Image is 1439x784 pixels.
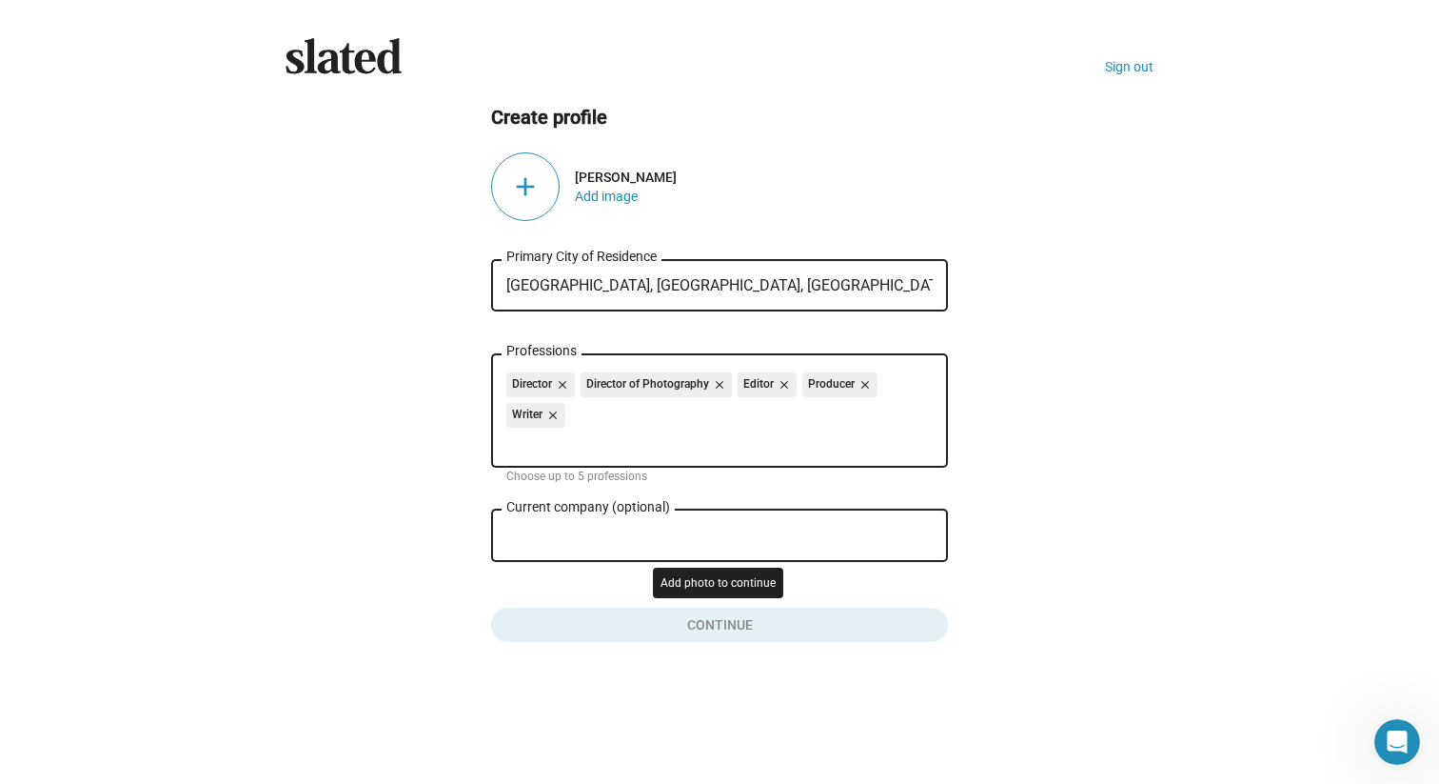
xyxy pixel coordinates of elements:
mat-icon: close [542,407,560,424]
mat-icon: close [774,376,791,393]
mat-chip: Director [506,372,575,397]
div: Add photo to continue [653,568,783,598]
mat-hint: Choose up to 5 professions [506,470,647,485]
iframe: Intercom live chat [1374,719,1420,765]
h2: Create profile [491,105,948,131]
mat-chip: Director of Photography [581,372,732,397]
a: Sign out [1105,59,1153,74]
mat-chip: Producer [802,372,877,397]
mat-icon: close [709,376,726,393]
button: Open Add Image Dialog [575,189,638,204]
div: [PERSON_NAME] [575,170,948,185]
mat-chip: Writer [506,403,565,428]
mat-icon: close [552,376,569,393]
mat-icon: close [855,376,872,393]
mat-chip: Editor [738,372,797,397]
